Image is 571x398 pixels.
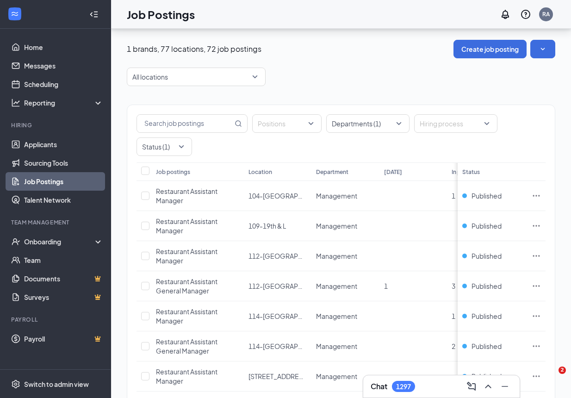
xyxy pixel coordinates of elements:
svg: MagnifyingGlass [235,120,242,127]
span: 114-[GEOGRAPHIC_DATA] [248,312,330,320]
span: Restaurant Assistant Manager [156,217,217,235]
svg: ComposeMessage [466,381,477,392]
td: 112-Union Station [244,271,311,301]
div: Hiring [11,121,101,129]
td: 114-Rye Ridge [244,301,311,331]
span: Restaurant Assistant Manager [156,307,217,325]
svg: Ellipses [532,372,541,381]
svg: Notifications [500,9,511,20]
div: 1297 [396,383,411,391]
span: Published [472,342,502,351]
span: Management [316,192,357,200]
button: SmallChevronDown [530,40,555,58]
span: Restaurant Assistant Manager [156,247,217,265]
span: Management [316,342,357,350]
span: Published [472,251,502,261]
span: 112-[GEOGRAPHIC_DATA] [248,252,330,260]
svg: Analysis [11,98,20,107]
a: Job Postings [24,172,103,191]
svg: Settings [11,379,20,389]
a: Talent Network [24,191,103,209]
svg: Ellipses [532,281,541,291]
span: Management [316,282,357,290]
span: Management [316,312,357,320]
td: Management [311,361,379,392]
td: Management [311,331,379,361]
span: Restaurant Assistant General Manager [156,337,217,355]
span: 1 [452,312,455,320]
div: Reporting [24,98,104,107]
h1: Job Postings [127,6,195,22]
span: Published [472,281,502,291]
span: 1 [384,282,388,290]
button: ChevronUp [481,379,496,394]
td: Management [311,241,379,271]
span: Restaurant Assistant Manager [156,187,217,205]
span: 1 [452,192,455,200]
svg: QuestionInfo [520,9,531,20]
div: Payroll [11,316,101,323]
input: Search job postings [137,115,233,132]
button: Create job posting [453,40,527,58]
svg: Ellipses [532,311,541,321]
svg: Minimize [499,381,510,392]
a: Home [24,38,103,56]
div: RA [542,10,550,18]
div: Department [316,168,348,176]
span: [STREET_ADDRESS] [248,372,309,380]
svg: Ellipses [532,342,541,351]
iframe: Intercom live chat [540,367,562,389]
div: Job postings [156,168,190,176]
div: Switch to admin view [24,379,89,389]
div: Location [248,168,272,176]
span: Published [472,372,502,381]
td: 112-Union Station [244,241,311,271]
td: Management [311,301,379,331]
a: PayrollCrown [24,330,103,348]
span: Management [316,372,357,380]
div: Onboarding [24,237,95,246]
td: 109-19th & L [244,211,311,241]
span: 2 [559,367,566,374]
button: ComposeMessage [464,379,479,394]
th: Status [458,162,527,181]
td: Management [311,211,379,241]
span: Restaurant Assistant General Manager [156,277,217,295]
span: 114-[GEOGRAPHIC_DATA] [248,342,330,350]
span: 112-[GEOGRAPHIC_DATA] [248,282,330,290]
svg: ChevronUp [483,381,494,392]
span: 2 [452,342,455,350]
svg: Ellipses [532,191,541,200]
span: 109-19th & L [248,222,286,230]
svg: SmallChevronDown [538,44,547,54]
a: Applicants [24,135,103,154]
td: 114-Rye Ridge [244,331,311,361]
span: Management [316,252,357,260]
a: SurveysCrown [24,288,103,306]
div: Team Management [11,218,101,226]
a: Messages [24,56,103,75]
a: Scheduling [24,75,103,93]
svg: Collapse [89,10,99,19]
th: [DATE] [379,162,447,181]
span: Published [472,221,502,230]
a: Sourcing Tools [24,154,103,172]
svg: UserCheck [11,237,20,246]
svg: Ellipses [532,251,541,261]
td: 104-Chinatown [244,181,311,211]
span: 3 [452,282,455,290]
button: Minimize [497,379,512,394]
a: DocumentsCrown [24,269,103,288]
span: Restaurant Assistant Manager [156,367,217,385]
p: 1 brands, 77 locations, 72 job postings [127,44,261,54]
td: 115-1730 Penn Ave [244,361,311,392]
h3: Chat [371,381,387,392]
a: Team [24,251,103,269]
span: Published [472,191,502,200]
th: In progress [447,162,515,181]
svg: Ellipses [532,221,541,230]
span: 104-[GEOGRAPHIC_DATA] [248,192,330,200]
td: Management [311,181,379,211]
svg: WorkstreamLogo [10,9,19,19]
span: Management [316,222,357,230]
